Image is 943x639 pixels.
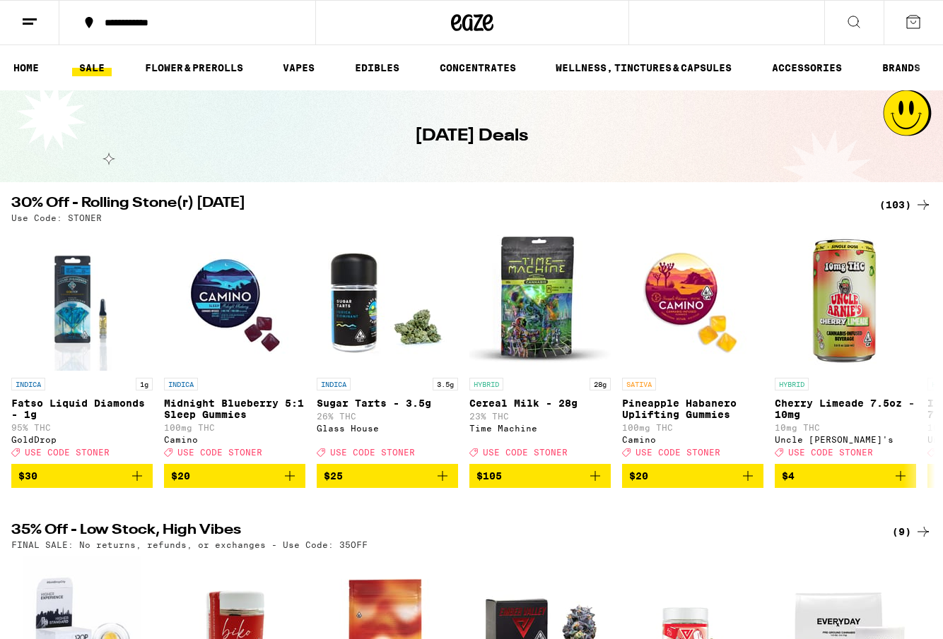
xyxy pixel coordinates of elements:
p: INDICA [317,378,351,390]
h2: 30% Off - Rolling Stone(r) [DATE] [11,196,862,213]
span: $20 [171,470,190,482]
div: Camino [164,435,305,444]
p: Pineapple Habanero Uplifting Gummies [622,398,763,420]
p: Midnight Blueberry 5:1 Sleep Gummies [164,398,305,420]
p: 3.5g [433,378,458,390]
p: 10mg THC [775,423,916,432]
button: Add to bag [11,464,153,488]
span: USE CODE STONER [635,448,720,457]
p: Cereal Milk - 28g [469,398,611,409]
a: Open page for Cherry Limeade 7.5oz - 10mg from Uncle Arnie's [775,229,916,464]
span: USE CODE STONER [177,448,262,457]
a: SALE [72,59,112,76]
p: Fatso Liquid Diamonds - 1g [11,398,153,420]
img: Time Machine - Cereal Milk - 28g [469,229,611,371]
div: Uncle [PERSON_NAME]'s [775,435,916,444]
div: Glass House [317,424,458,433]
p: INDICA [164,378,198,390]
a: WELLNESS, TINCTURES & CAPSULES [549,59,739,76]
p: 100mg THC [622,423,763,432]
a: Open page for Cereal Milk - 28g from Time Machine [469,229,611,464]
button: Add to bag [164,464,305,488]
h2: 35% Off - Low Stock, High Vibes [11,523,862,540]
p: Sugar Tarts - 3.5g [317,398,458,409]
a: (9) [892,523,932,540]
a: FLOWER & PREROLLS [138,59,250,76]
p: 1g [136,378,153,390]
a: Open page for Midnight Blueberry 5:1 Sleep Gummies from Camino [164,229,305,464]
img: Glass House - Sugar Tarts - 3.5g [317,229,458,371]
img: Camino - Midnight Blueberry 5:1 Sleep Gummies [164,229,305,371]
p: Use Code: STONER [11,213,102,222]
p: SATIVA [622,378,656,390]
p: INDICA [11,378,45,390]
p: 23% THC [469,412,611,421]
a: EDIBLES [348,59,406,76]
a: HOME [6,59,46,76]
span: $25 [324,470,343,482]
a: Open page for Sugar Tarts - 3.5g from Glass House [317,229,458,464]
p: FINAL SALE: No returns, refunds, or exchanges - Use Code: 35OFF [11,540,368,549]
p: HYBRID [469,378,503,390]
h1: [DATE] Deals [415,124,528,148]
a: ACCESSORIES [765,59,849,76]
a: Open page for Fatso Liquid Diamonds - 1g from GoldDrop [11,229,153,464]
a: Open page for Pineapple Habanero Uplifting Gummies from Camino [622,229,763,464]
span: $30 [18,470,37,482]
div: GoldDrop [11,435,153,444]
div: Time Machine [469,424,611,433]
p: 28g [590,378,611,390]
img: GoldDrop - Fatso Liquid Diamonds - 1g [25,229,139,371]
span: USE CODE STONER [330,448,415,457]
span: $105 [476,470,502,482]
span: $4 [782,470,795,482]
button: Add to bag [775,464,916,488]
a: (103) [879,196,932,213]
span: USE CODE STONER [788,448,873,457]
img: Uncle Arnie's - Cherry Limeade 7.5oz - 10mg [775,229,916,371]
span: USE CODE STONER [483,448,568,457]
img: Camino - Pineapple Habanero Uplifting Gummies [622,229,763,371]
p: 100mg THC [164,423,305,432]
button: Add to bag [622,464,763,488]
button: Add to bag [469,464,611,488]
a: BRANDS [875,59,927,76]
button: Add to bag [317,464,458,488]
p: 95% THC [11,423,153,432]
p: 26% THC [317,412,458,421]
a: CONCENTRATES [433,59,523,76]
span: Hi. Need any help? [8,10,102,21]
span: USE CODE STONER [25,448,110,457]
p: Cherry Limeade 7.5oz - 10mg [775,398,916,420]
p: HYBRID [775,378,809,390]
a: VAPES [276,59,322,76]
span: $20 [629,470,648,482]
div: Camino [622,435,763,444]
